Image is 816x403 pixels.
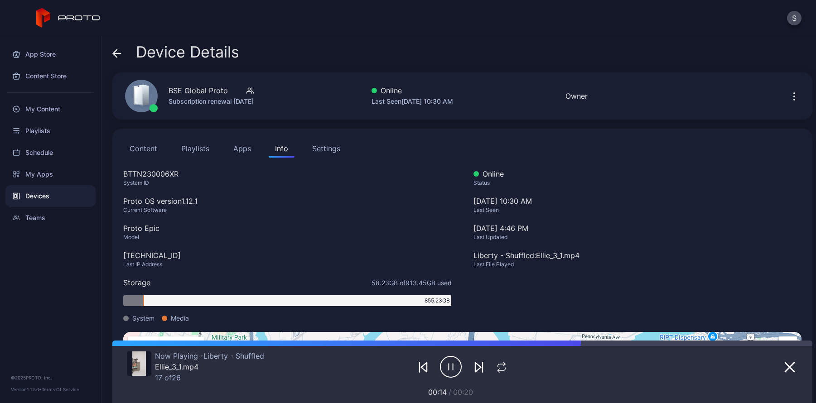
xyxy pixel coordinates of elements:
div: Proto Epic [123,223,452,234]
div: Ellie_3_1.mp4 [155,362,264,371]
div: Storage [123,277,150,288]
span: Version 1.12.0 • [11,387,42,392]
span: 58.23 GB of 913.45 GB used [372,278,452,288]
div: Now Playing [155,351,264,360]
div: Liberty - Shuffled: Ellie_3_1.mp4 [473,250,802,261]
button: Settings [306,139,347,158]
div: BSE Global Proto [169,85,228,96]
a: Teams [5,207,96,229]
button: Show satellite imagery [159,336,204,355]
a: Devices [5,185,96,207]
a: Playlists [5,120,96,142]
a: Content Store [5,65,96,87]
a: App Store [5,43,96,65]
div: Subscription renewal [DATE] [169,96,254,107]
a: Terms Of Service [42,387,79,392]
div: Status [473,179,802,187]
div: Last File Played [473,261,802,268]
div: Last Updated [473,234,802,241]
span: 855.23 GB [425,297,450,305]
button: Apps [227,139,257,158]
div: [TECHNICAL_ID] [123,250,452,261]
span: Liberty - Shuffled [200,351,264,360]
span: Device Details [136,43,239,61]
div: Model [123,234,452,241]
div: Online [372,85,453,96]
div: Last Seen [473,206,802,214]
div: Last IP Address [123,261,452,268]
div: 17 of 26 [155,373,264,382]
div: [DATE] 4:46 PM [473,223,802,234]
button: Content [123,139,164,158]
div: Last Seen [DATE] 10:30 AM [372,96,453,107]
span: System [132,313,155,323]
a: My Apps [5,163,96,185]
button: Playlists [175,139,216,158]
div: © 2025 PROTO, Inc. [11,374,90,381]
div: Online [473,168,802,179]
button: Info [269,139,295,158]
div: Settings [312,143,340,154]
span: 00:14 [428,388,447,397]
button: Show street map [128,336,159,355]
a: My Content [5,98,96,120]
div: Current Software [123,206,452,214]
span: 00:20 [453,388,473,397]
button: Toggle fullscreen view [779,336,797,355]
div: BTTN230006XR [123,168,452,179]
div: Proto OS version 1.12.1 [123,196,452,206]
div: System ID [123,179,452,187]
div: Info [275,143,288,154]
div: [DATE] 10:30 AM [473,196,802,223]
div: Owner [565,91,588,101]
button: S [787,11,802,25]
a: Schedule [5,142,96,163]
span: / [449,388,451,397]
span: Media [171,313,189,323]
